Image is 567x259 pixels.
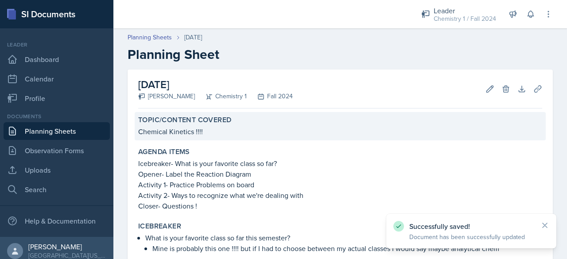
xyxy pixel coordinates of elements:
p: Closer- Questions ! [138,201,542,211]
p: Document has been successfully updated [409,232,533,241]
div: Chemistry 1 [195,92,247,101]
div: Leader [434,5,496,16]
div: Help & Documentation [4,212,110,230]
a: Dashboard [4,50,110,68]
p: Mine is probably this one !!!! but if I had to choose between my actual classes I would say maybe... [152,243,542,254]
h2: [DATE] [138,77,293,93]
a: Planning Sheets [128,33,172,42]
p: Chemical Kinetics !!!! [138,126,542,137]
label: Topic/Content Covered [138,116,231,124]
p: What is your favorite class so far this semester? [145,232,542,243]
div: Fall 2024 [247,92,293,101]
h2: Planning Sheet [128,46,553,62]
label: Icebreaker [138,222,181,231]
a: Search [4,181,110,198]
p: Icebreaker- What is your favorite class so far? [138,158,542,169]
a: Planning Sheets [4,122,110,140]
a: Observation Forms [4,142,110,159]
p: Opener- Label the Reaction Diagram [138,169,542,179]
div: [DATE] [184,33,202,42]
a: Calendar [4,70,110,88]
div: Leader [4,41,110,49]
label: Agenda items [138,147,190,156]
p: Activity 2- Ways to recognize what we're dealing with [138,190,542,201]
div: Chemistry 1 / Fall 2024 [434,14,496,23]
div: [PERSON_NAME] [28,242,106,251]
p: Successfully saved! [409,222,533,231]
a: Profile [4,89,110,107]
div: Documents [4,112,110,120]
div: [PERSON_NAME] [138,92,195,101]
p: Activity 1- Practice Problems on board [138,179,542,190]
a: Uploads [4,161,110,179]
